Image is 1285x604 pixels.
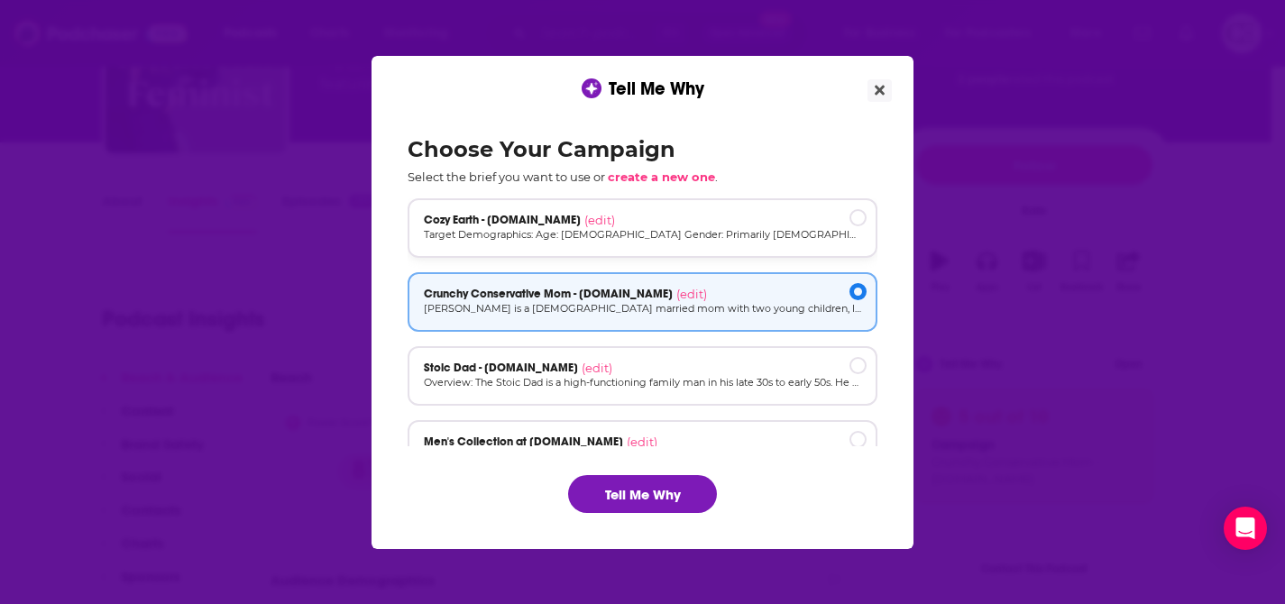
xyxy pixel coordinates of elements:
[584,213,615,227] span: (edit)
[424,361,578,375] span: Stoic Dad - [DOMAIN_NAME]
[424,227,861,243] p: Target Demographics: Age: [DEMOGRAPHIC_DATA] Gender: Primarily [DEMOGRAPHIC_DATA] (60-70%) but al...
[408,169,877,184] p: Select the brief you want to use or .
[424,435,623,449] span: Men's Collection at [DOMAIN_NAME]
[408,136,877,162] h2: Choose Your Campaign
[424,287,673,301] span: Crunchy Conservative Mom - [DOMAIN_NAME]
[584,81,599,96] img: tell me why sparkle
[627,435,657,449] span: (edit)
[1224,507,1267,550] div: Open Intercom Messenger
[582,361,612,375] span: (edit)
[424,301,861,316] p: [PERSON_NAME] is a [DEMOGRAPHIC_DATA] married mom with two young children, living in a suburban o...
[424,213,581,227] span: Cozy Earth - [DOMAIN_NAME]
[568,475,717,513] button: Tell Me Why
[608,169,715,184] span: create a new one
[424,375,861,390] p: Overview: The Stoic Dad is a high-functioning family man in his late 30s to early 50s. He values ...
[867,79,892,102] button: Close
[609,78,704,100] span: Tell Me Why
[676,287,707,301] span: (edit)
